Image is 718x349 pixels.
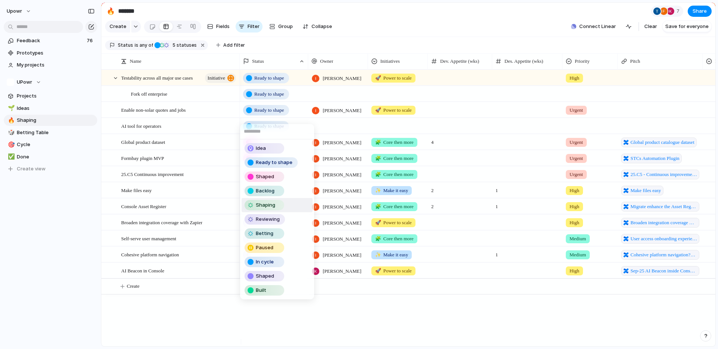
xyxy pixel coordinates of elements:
[256,187,274,195] span: Backlog
[256,244,273,251] span: Paused
[256,145,266,152] span: Idea
[256,201,275,209] span: Shaping
[256,216,280,223] span: Reviewing
[256,258,274,266] span: In cycle
[256,173,274,180] span: Shaped
[256,230,273,237] span: Betting
[256,159,292,166] span: Ready to shape
[256,287,266,294] span: Built
[256,272,274,280] span: Shaped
